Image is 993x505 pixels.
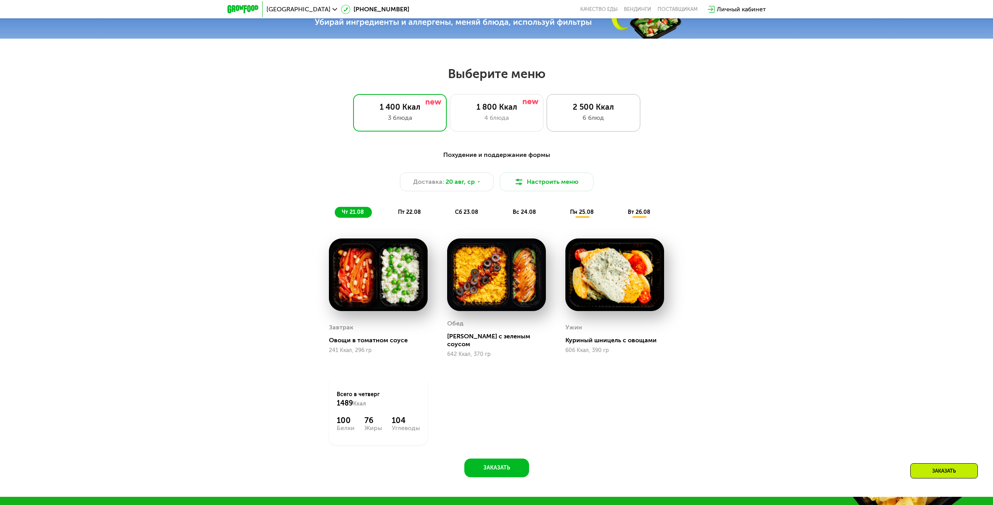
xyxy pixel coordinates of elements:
a: [PHONE_NUMBER] [341,5,409,14]
div: 606 Ккал, 390 гр [565,347,664,354]
div: Личный кабинет [717,5,766,14]
div: 642 Ккал, 370 гр [447,351,546,357]
div: [PERSON_NAME] с зеленым соусом [447,333,552,348]
div: 4 блюда [458,113,535,123]
span: пт 22.08 [398,209,421,215]
div: 6 блюд [555,113,632,123]
div: 100 [337,416,355,425]
span: вс 24.08 [513,209,536,215]
div: 1 800 Ккал [458,102,535,112]
div: 76 [364,416,382,425]
div: Ужин [565,322,582,333]
div: 1 400 Ккал [361,102,439,112]
span: 1489 [337,399,353,407]
h2: Выберите меню [25,66,968,82]
span: Доставка: [413,177,444,187]
span: вт 26.08 [628,209,650,215]
div: Заказать [910,463,978,478]
span: Ккал [353,400,366,407]
span: 20 авг, ср [446,177,475,187]
div: Овощи в томатном соусе [329,336,434,344]
div: 241 Ккал, 296 гр [329,347,428,354]
div: 3 блюда [361,113,439,123]
span: [GEOGRAPHIC_DATA] [266,6,330,12]
span: чт 21.08 [342,209,364,215]
div: Углеводы [392,425,420,431]
span: пн 25.08 [570,209,594,215]
div: Жиры [364,425,382,431]
div: Завтрак [329,322,354,333]
a: Вендинги [624,6,651,12]
button: Заказать [464,459,529,477]
div: Куриный шницель с овощами [565,336,670,344]
div: 104 [392,416,420,425]
button: Настроить меню [500,172,593,191]
div: Похудение и поддержание формы [266,150,728,160]
div: Всего в четверг [337,391,420,408]
a: Качество еды [580,6,618,12]
div: Белки [337,425,355,431]
span: сб 23.08 [455,209,478,215]
div: Обед [447,318,464,329]
div: поставщикам [657,6,698,12]
div: 2 500 Ккал [555,102,632,112]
